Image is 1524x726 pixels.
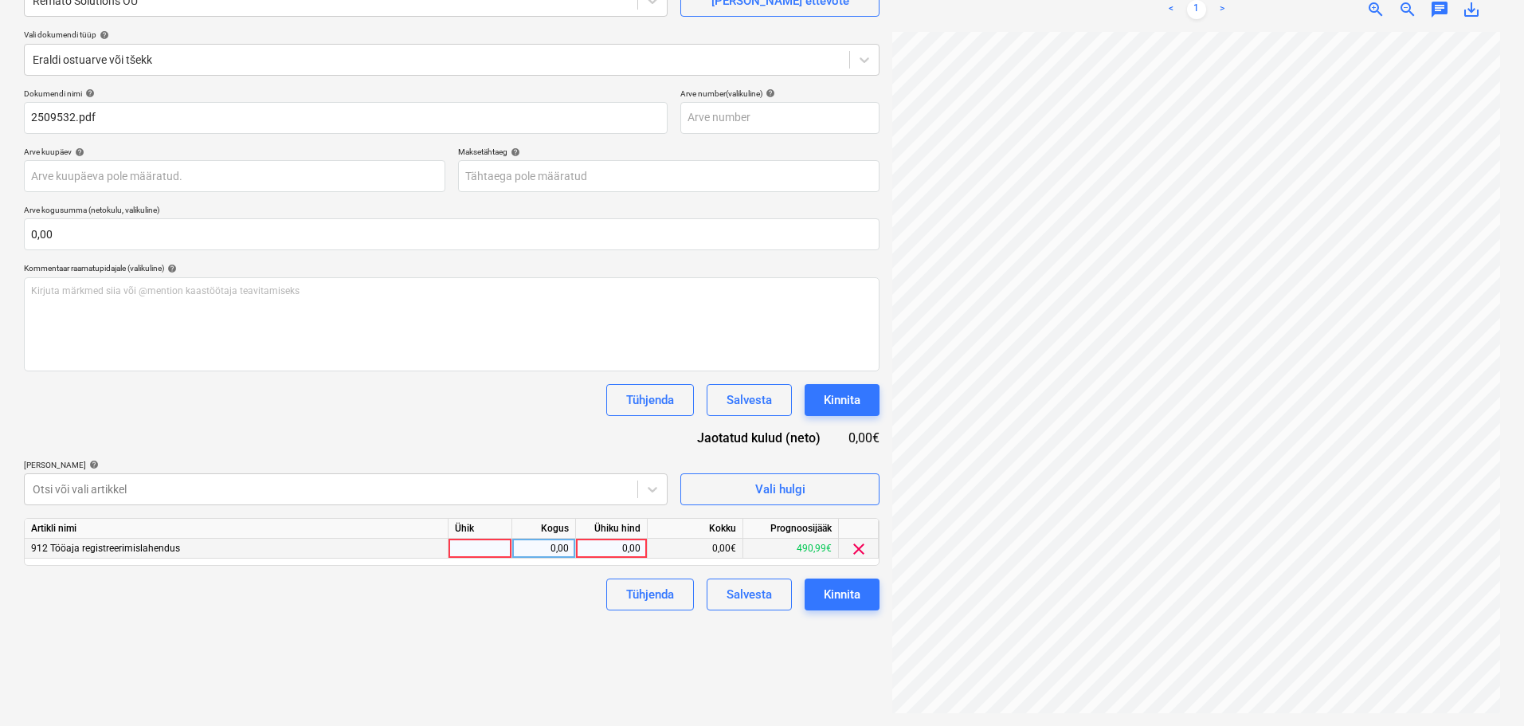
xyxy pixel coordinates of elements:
[606,579,694,610] button: Tühjenda
[805,579,880,610] button: Kinnita
[1444,649,1524,726] iframe: Chat Widget
[96,30,109,40] span: help
[24,102,668,134] input: Dokumendi nimi
[82,88,95,98] span: help
[727,584,772,605] div: Salvesta
[24,29,880,40] div: Vali dokumendi tüüp
[680,102,880,134] input: Arve number
[576,519,648,539] div: Ühiku hind
[824,584,860,605] div: Kinnita
[24,205,880,218] p: Arve kogusumma (netokulu, valikuline)
[24,147,445,157] div: Arve kuupäev
[24,263,880,273] div: Kommentaar raamatupidajale (valikuline)
[606,384,694,416] button: Tühjenda
[762,88,775,98] span: help
[743,519,839,539] div: Prognoosijääk
[648,519,743,539] div: Kokku
[727,390,772,410] div: Salvesta
[743,539,839,559] div: 490,99€
[512,519,576,539] div: Kogus
[519,539,569,559] div: 0,00
[707,384,792,416] button: Salvesta
[24,460,668,470] div: [PERSON_NAME]
[672,429,846,447] div: Jaotatud kulud (neto)
[626,390,674,410] div: Tühjenda
[31,543,180,554] span: 912 Tööaja registreerimislahendus
[72,147,84,157] span: help
[849,540,868,559] span: clear
[24,160,445,192] input: Arve kuupäeva pole määratud.
[24,218,880,250] input: Arve kogusumma (netokulu, valikuline)
[755,479,805,500] div: Vali hulgi
[458,160,880,192] input: Tähtaega pole määratud
[680,88,880,99] div: Arve number (valikuline)
[24,88,668,99] div: Dokumendi nimi
[824,390,860,410] div: Kinnita
[458,147,880,157] div: Maksetähtaeg
[582,539,641,559] div: 0,00
[164,264,177,273] span: help
[648,539,743,559] div: 0,00€
[86,460,99,469] span: help
[805,384,880,416] button: Kinnita
[707,579,792,610] button: Salvesta
[507,147,520,157] span: help
[626,584,674,605] div: Tühjenda
[449,519,512,539] div: Ühik
[680,473,880,505] button: Vali hulgi
[25,519,449,539] div: Artikli nimi
[846,429,880,447] div: 0,00€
